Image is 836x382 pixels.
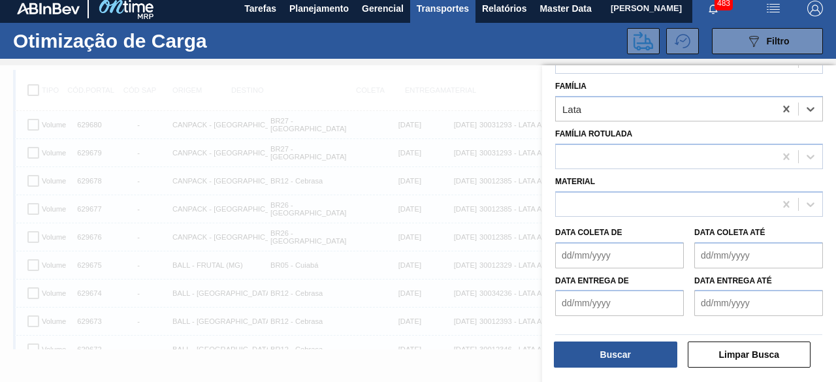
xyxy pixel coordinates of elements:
span: Filtro [767,36,790,46]
input: dd/mm/yyyy [555,290,684,316]
span: Tarefas [244,1,276,16]
input: dd/mm/yyyy [694,290,823,316]
label: Família [555,82,587,91]
label: Data entrega até [694,276,772,285]
span: Master Data [539,1,591,16]
button: Limpar Busca [688,342,811,368]
span: Relatórios [482,1,526,16]
div: Enviar para Transportes [627,28,666,54]
label: Material [555,177,595,186]
input: dd/mm/yyyy [555,242,684,268]
img: userActions [765,1,781,16]
img: TNhmsLtSVTkK8tSr43FrP2fwEKptu5GPRR3wAAAABJRU5ErkJggg== [17,3,80,14]
label: Data coleta até [694,228,765,237]
div: Lata [562,104,581,115]
label: Data coleta de [555,228,622,237]
div: Alterar para histórico [666,28,705,54]
h1: Otimização de Carga [13,33,229,48]
input: dd/mm/yyyy [694,242,823,268]
button: Buscar [554,342,677,368]
button: Filtro [712,28,823,54]
span: Planejamento [289,1,349,16]
span: Transportes [417,1,469,16]
label: Família Rotulada [555,129,632,138]
img: Logout [807,1,823,16]
span: Gerencial [362,1,404,16]
label: Data entrega de [555,276,629,285]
